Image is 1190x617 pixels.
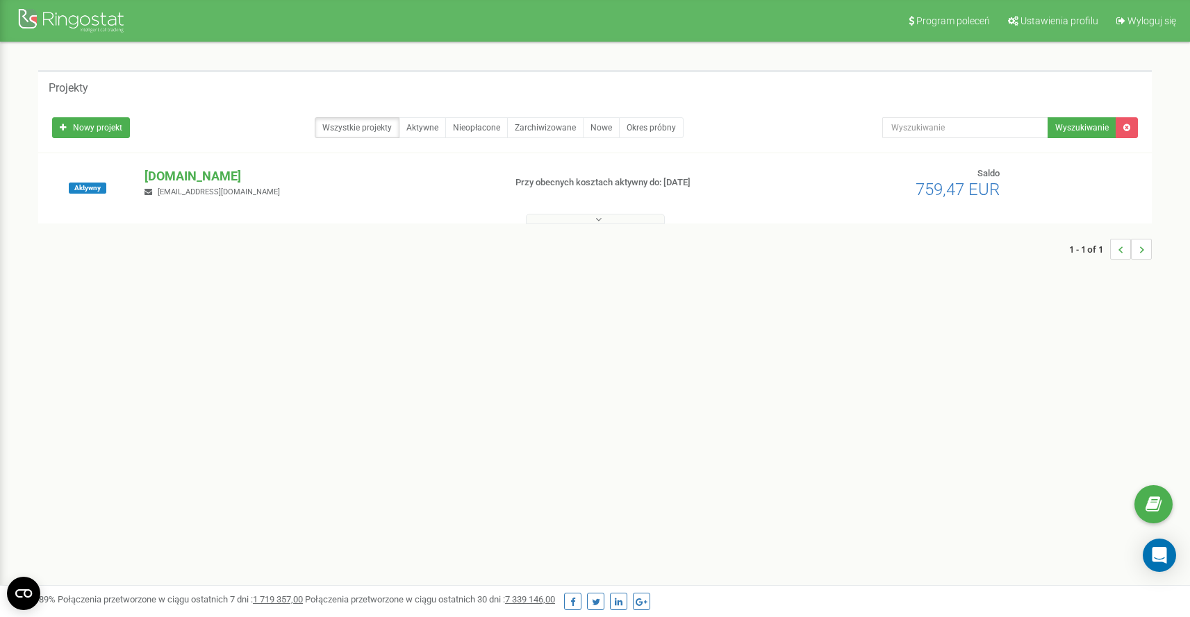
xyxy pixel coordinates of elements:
span: Połączenia przetworzone w ciągu ostatnich 30 dni : [305,594,555,605]
p: [DOMAIN_NAME] [144,167,493,185]
span: [EMAIL_ADDRESS][DOMAIN_NAME] [158,187,280,196]
span: 759,47 EUR [916,180,1000,199]
u: 7 339 146,00 [505,594,555,605]
a: Nowy projekt [52,117,130,138]
span: Saldo [977,168,1000,178]
input: Wyszukiwanie [882,117,1048,138]
a: Nowe [583,117,620,138]
span: Aktywny [69,183,106,194]
p: Przy obecnych kosztach aktywny do: [DATE] [515,176,771,189]
div: Open Intercom Messenger [1143,539,1176,572]
span: 1 - 1 of 1 [1069,239,1110,260]
a: Wszystkie projekty [315,117,399,138]
span: Ustawienia profilu [1020,15,1098,26]
span: Wyloguj się [1127,15,1176,26]
a: Nieopłacone [445,117,508,138]
u: 1 719 357,00 [253,594,303,605]
a: Zarchiwizowane [507,117,584,138]
button: Open CMP widget [7,577,40,610]
button: Wyszukiwanie [1048,117,1116,138]
nav: ... [1069,225,1152,273]
span: Połączenia przetworzone w ciągu ostatnich 7 dni : [58,594,303,605]
h5: Projekty [49,82,88,94]
a: Aktywne [399,117,446,138]
span: Program poleceń [916,15,990,26]
a: Okres próbny [619,117,684,138]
